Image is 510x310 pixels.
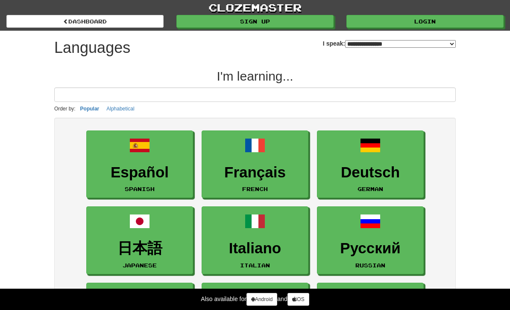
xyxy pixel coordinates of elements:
[206,240,304,257] h3: Italiano
[317,130,424,198] a: DeutschGerman
[78,104,102,113] button: Popular
[322,164,419,181] h3: Deutsch
[206,164,304,181] h3: Français
[202,130,308,198] a: FrançaisFrench
[240,262,270,268] small: Italian
[54,69,456,83] h2: I'm learning...
[123,262,157,268] small: Japanese
[358,186,383,192] small: German
[323,39,456,48] label: I speak:
[54,39,130,56] h1: Languages
[176,15,334,28] a: Sign up
[104,104,137,113] button: Alphabetical
[202,206,308,274] a: ItalianoItalian
[287,293,309,306] a: iOS
[91,164,188,181] h3: Español
[54,106,76,112] small: Order by:
[355,262,385,268] small: Russian
[6,15,164,28] a: dashboard
[242,186,268,192] small: French
[86,130,193,198] a: EspañolSpanish
[246,293,277,306] a: Android
[125,186,155,192] small: Spanish
[345,40,456,48] select: I speak:
[322,240,419,257] h3: Русский
[86,206,193,274] a: 日本語Japanese
[317,206,424,274] a: РусскийRussian
[346,15,504,28] a: Login
[91,240,188,257] h3: 日本語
